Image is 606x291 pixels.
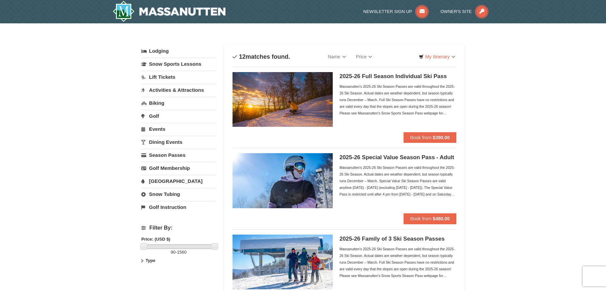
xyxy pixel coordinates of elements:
img: 6619937-198-dda1df27.jpg [233,153,333,208]
h5: 2025-26 Full Season Individual Ski Pass [339,73,456,80]
span: Book from [410,216,432,221]
span: 12 [239,53,246,60]
img: 6619937-208-2295c65e.jpg [233,72,333,127]
a: Newsletter Sign Up [363,9,429,14]
button: Book from $480.00 [404,213,456,224]
a: My Itinerary [415,52,460,62]
a: Snow Sports Lessons [141,58,216,70]
span: 1560 [177,250,187,255]
a: Golf [141,110,216,122]
span: Book from [410,135,432,140]
h5: 2025-26 Family of 3 Ski Season Passes [339,236,456,242]
strong: $480.00 [433,216,450,221]
a: Events [141,123,216,135]
a: Snow Tubing [141,188,216,200]
a: Name [323,50,351,63]
strong: $390.00 [433,135,450,140]
a: [GEOGRAPHIC_DATA] [141,175,216,187]
img: Massanutten Resort Logo [113,1,225,22]
img: 6619937-199-446e7550.jpg [233,235,333,289]
a: Massanutten Resort [113,1,225,22]
a: Lodging [141,45,216,57]
strong: Type [146,258,155,263]
div: Massanutten's 2025-26 Ski Season Passes are valid throughout the 2025-26 Ski Season. Actual dates... [339,164,456,198]
a: Biking [141,97,216,109]
strong: Price: (USD $) [141,237,170,242]
a: Lift Tickets [141,71,216,83]
label: - [141,249,216,256]
a: Activities & Attractions [141,84,216,96]
button: Book from $390.00 [404,132,456,143]
h4: Filter By: [141,225,216,231]
a: Dining Events [141,136,216,148]
span: Owner's Site [441,9,472,14]
a: Golf Instruction [141,201,216,213]
div: Massanutten's 2025-26 Ski Season Passes are valid throughout the 2025-26 Ski Season. Actual dates... [339,246,456,279]
span: Newsletter Sign Up [363,9,412,14]
a: Season Passes [141,149,216,161]
a: Owner's Site [441,9,489,14]
div: Massanutten's 2025-26 Ski Season Passes are valid throughout the 2025-26 Ski Season. Actual dates... [339,83,456,116]
h4: matches found. [233,53,290,60]
h5: 2025-26 Special Value Season Pass - Adult [339,154,456,161]
span: 90 [171,250,175,255]
a: Price [351,50,377,63]
a: Golf Membership [141,162,216,174]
